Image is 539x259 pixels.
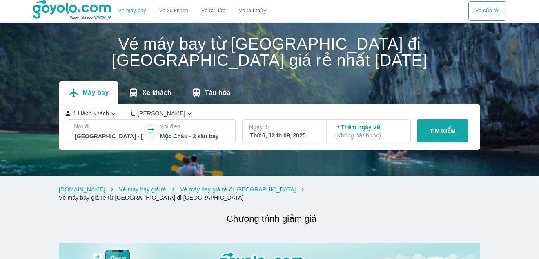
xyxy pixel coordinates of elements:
button: Vé của tôi [468,1,506,21]
div: choose transportation mode [468,1,506,21]
p: Ngày đi [249,123,318,131]
a: Vé xe khách [159,8,188,14]
button: 1 Hành khách [65,109,118,118]
p: Nơi đi [74,122,143,131]
h2: Chương trình giảm giá [63,212,480,226]
button: Vé tàu thủy [232,1,273,21]
a: Vé tàu lửa [195,1,232,21]
a: [DOMAIN_NAME] [59,186,105,193]
div: transportation tabs [59,81,240,104]
a: Vé máy bay giá rẻ đi [GEOGRAPHIC_DATA] [180,186,296,193]
p: TÌM KIẾM [430,127,456,135]
nav: breadcrumb [59,185,480,202]
button: TÌM KIẾM [417,119,468,142]
a: Vé máy bay giá rẻ từ [GEOGRAPHIC_DATA] đi [GEOGRAPHIC_DATA] [59,194,244,201]
p: 1 Hành khách [73,109,109,117]
p: [PERSON_NAME] [138,109,185,117]
p: Xe khách [142,89,171,97]
p: Thêm ngày về [335,123,403,140]
p: ( Không bắt buộc ) [335,131,403,140]
button: [PERSON_NAME] [131,109,194,118]
a: Vé máy bay [118,8,146,14]
a: Vé máy bay giá rẻ [119,186,166,193]
p: Nơi đến [159,122,229,131]
h1: Vé máy bay từ [GEOGRAPHIC_DATA] đi [GEOGRAPHIC_DATA] giá rẻ nhất [DATE] [59,36,480,68]
p: Tàu hỏa [205,89,231,97]
div: choose transportation mode [112,1,273,21]
p: Máy bay [82,89,109,97]
div: Thứ 6, 12 th 09, 2025 [250,131,318,140]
